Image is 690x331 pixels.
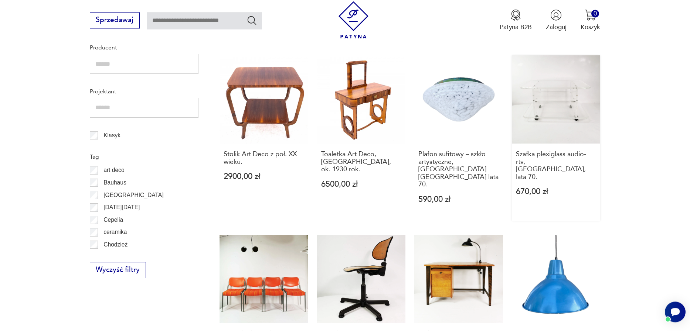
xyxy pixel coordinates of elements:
p: Producent [90,43,198,52]
h3: Szafka plexiglass audio- rtv, [GEOGRAPHIC_DATA], lata 70. [516,151,596,181]
a: Toaletka Art Deco, Polska, ok. 1930 rok.Toaletka Art Deco, [GEOGRAPHIC_DATA], ok. 1930 rok.6500,0... [317,55,406,221]
a: Stolik Art Deco z poł. XX wieku.Stolik Art Deco z poł. XX wieku.2900,00 zł [220,55,308,221]
button: Patyna B2B [500,9,532,31]
p: art deco [103,165,124,175]
a: Szafka plexiglass audio- rtv, Włochy, lata 70.Szafka plexiglass audio- rtv, [GEOGRAPHIC_DATA], la... [512,55,601,221]
p: Cepelia [103,215,123,225]
button: Wyczyść filtry [90,262,146,278]
p: [GEOGRAPHIC_DATA] [103,190,163,200]
img: Patyna - sklep z meblami i dekoracjami vintage [335,1,372,38]
img: Ikonka użytkownika [550,9,562,21]
p: 670,00 zł [516,188,596,196]
iframe: Smartsupp widget button [665,301,686,322]
p: Bauhaus [103,178,126,187]
div: 0 [591,10,599,17]
a: Plafon sufitowy – szkło artystyczne, Limburg Niemcy lata 70.Plafon sufitowy – szkło artystyczne, ... [414,55,503,221]
a: Sprzedawaj [90,18,140,24]
button: Sprzedawaj [90,12,140,28]
h3: Plafon sufitowy – szkło artystyczne, [GEOGRAPHIC_DATA] [GEOGRAPHIC_DATA] lata 70. [418,151,499,188]
p: Klasyk [103,131,120,140]
img: Ikona koszyka [585,9,596,21]
p: 590,00 zł [418,196,499,203]
button: Zaloguj [546,9,567,31]
p: 6500,00 zł [321,180,402,188]
p: Tag [90,152,198,162]
button: Szukaj [247,15,257,25]
p: Patyna B2B [500,23,532,31]
p: [DATE][DATE] [103,203,140,212]
p: 2900,00 zł [224,173,304,180]
p: Chodzież [103,240,128,249]
img: Ikona medalu [510,9,521,21]
p: Zaloguj [546,23,567,31]
h3: Stolik Art Deco z poł. XX wieku. [224,151,304,166]
button: 0Koszyk [581,9,600,31]
p: Koszyk [581,23,600,31]
h3: Toaletka Art Deco, [GEOGRAPHIC_DATA], ok. 1930 rok. [321,151,402,173]
p: Ćmielów [103,252,126,262]
a: Ikona medaluPatyna B2B [500,9,532,31]
p: Projektant [90,87,198,96]
p: ceramika [103,227,127,237]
